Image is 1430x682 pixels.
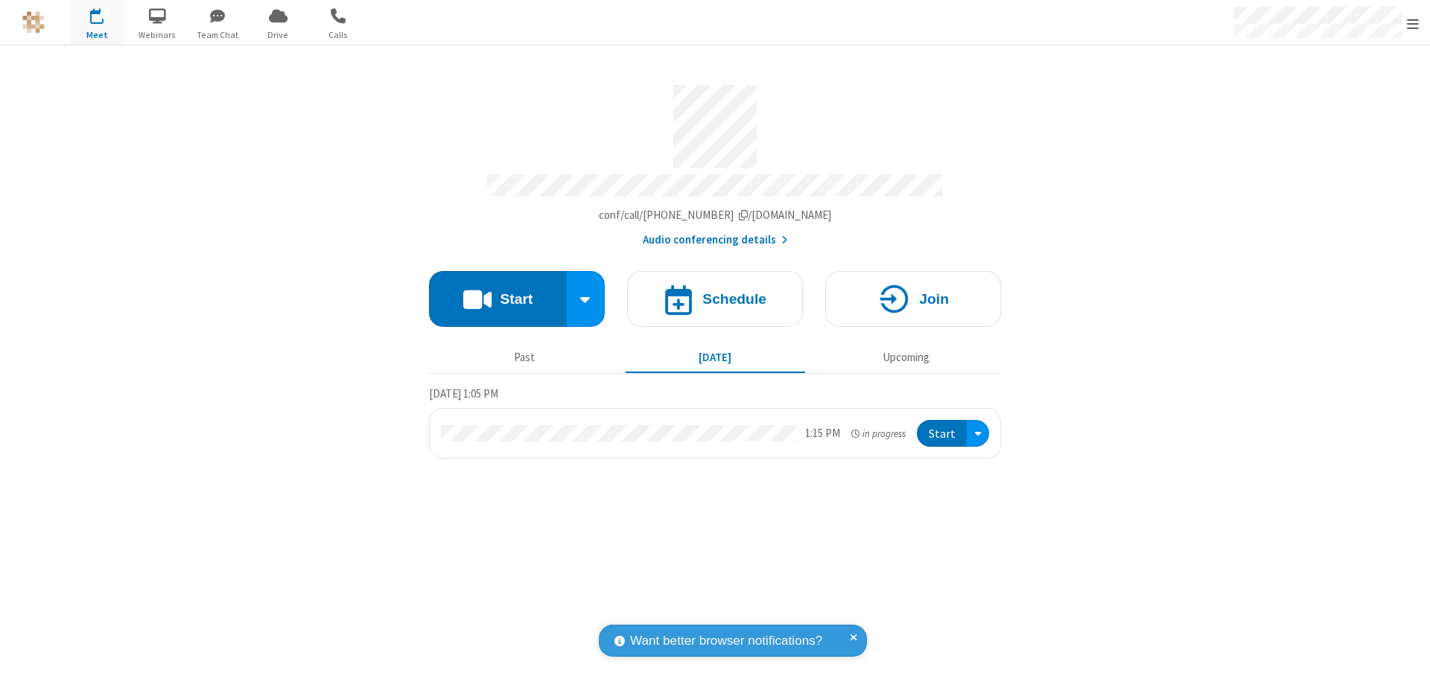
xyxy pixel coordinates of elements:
[851,427,906,441] em: in progress
[599,208,832,222] span: Copy my meeting room link
[69,28,125,42] span: Meet
[805,425,840,442] div: 1:15 PM
[626,343,805,372] button: [DATE]
[435,343,614,372] button: Past
[311,28,366,42] span: Calls
[429,74,1001,249] section: Account details
[130,28,185,42] span: Webinars
[917,420,967,447] button: Start
[250,28,306,42] span: Drive
[599,207,832,224] button: Copy my meeting room linkCopy my meeting room link
[630,631,822,651] span: Want better browser notifications?
[567,271,606,327] div: Start conference options
[1393,643,1419,672] iframe: Chat
[919,292,949,306] h4: Join
[702,292,766,306] h4: Schedule
[429,386,498,401] span: [DATE] 1:05 PM
[429,271,567,327] button: Start
[643,232,788,249] button: Audio conferencing details
[190,28,246,42] span: Team Chat
[429,385,1001,459] section: Today's Meetings
[22,11,45,34] img: QA Selenium DO NOT DELETE OR CHANGE
[500,292,533,306] h4: Start
[825,271,1001,327] button: Join
[967,420,989,447] div: Open menu
[627,271,803,327] button: Schedule
[101,8,110,19] div: 1
[816,343,996,372] button: Upcoming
